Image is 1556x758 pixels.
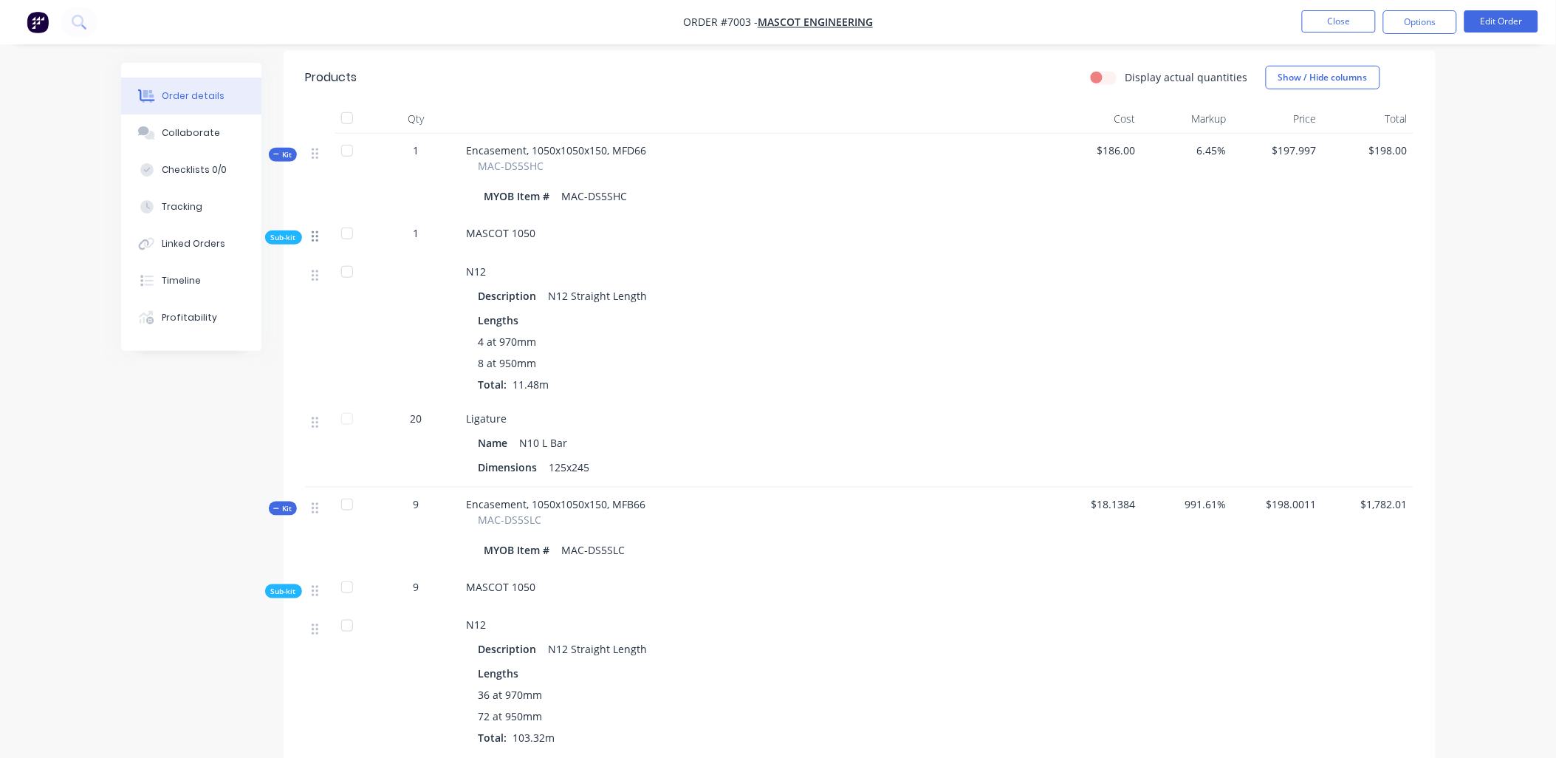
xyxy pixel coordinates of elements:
div: Linked Orders [162,237,225,250]
div: MAC-DS5SLC [556,539,631,561]
span: 4 at 970mm [479,334,537,349]
div: Sub-kit [265,231,302,245]
span: 103.32m [507,731,561,745]
span: 72 at 950mm [479,709,543,725]
span: 991.61% [1148,496,1227,512]
span: MAC-DS5SHC [479,158,544,174]
span: Total: [479,378,507,392]
button: Checklists 0/0 [121,151,261,188]
button: Linked Orders [121,225,261,262]
div: Tracking [162,200,202,214]
span: $186.00 [1058,143,1137,158]
div: N12 Straight Length [543,285,654,307]
div: Name [479,432,514,454]
button: Profitability [121,299,261,336]
span: $198.0011 [1238,496,1317,512]
span: Lengths [479,313,519,328]
button: Edit Order [1464,10,1538,33]
label: Display actual quantities [1125,69,1248,85]
div: Dimensions [479,457,544,478]
span: Ligature [467,412,507,426]
button: Options [1383,10,1457,34]
div: Cost [1052,104,1142,134]
div: MYOB Item # [484,539,556,561]
span: $198.00 [1329,143,1408,158]
div: Products [306,69,357,86]
span: Order #7003 - [683,16,758,30]
span: Sub-kit [271,586,296,597]
div: Checklists 0/0 [162,163,227,177]
div: Markup [1142,104,1233,134]
span: $1,782.01 [1329,496,1408,512]
div: Kit [269,502,297,516]
div: Order details [162,89,225,103]
div: Total [1323,104,1413,134]
div: Description [479,285,543,307]
span: 9 [414,579,419,595]
a: Mascot Engineering [758,16,873,30]
span: Kit [273,149,292,160]
span: MASCOT 1050 [467,226,536,240]
span: N12 [467,264,487,279]
span: Lengths [479,666,519,682]
div: Profitability [162,311,217,324]
div: Description [479,639,543,660]
span: 8 at 950mm [479,355,537,371]
div: MYOB Item # [484,185,556,207]
img: Factory [27,11,49,33]
span: 36 at 970mm [479,688,543,703]
div: 125x245 [544,457,596,478]
span: 20 [411,411,422,426]
span: MAC-DS5SLC [479,512,542,527]
div: Kit [269,148,297,162]
div: Collaborate [162,126,220,140]
button: Show / Hide columns [1266,66,1380,89]
div: N12 Straight Length [543,639,654,660]
span: $18.1384 [1058,496,1137,512]
div: MAC-DS5SHC [556,185,634,207]
span: 11.48m [507,378,555,392]
span: Encasement, 1050x1050x150, MFB66 [467,497,646,511]
div: Price [1233,104,1323,134]
button: Order details [121,78,261,115]
button: Timeline [121,262,261,299]
span: $197.997 [1238,143,1317,158]
span: 1 [414,225,419,241]
button: Tracking [121,188,261,225]
span: MASCOT 1050 [467,580,536,594]
div: Sub-kit [265,584,302,598]
span: 9 [414,496,419,512]
button: Close [1302,10,1376,33]
span: 1 [414,143,419,158]
div: N10 L Bar [514,432,574,454]
button: Collaborate [121,115,261,151]
span: N12 [467,618,487,632]
div: Qty [372,104,461,134]
span: Sub-kit [271,232,296,243]
span: Kit [273,503,292,514]
span: 6.45% [1148,143,1227,158]
span: Encasement, 1050x1050x150, MFD66 [467,143,647,157]
span: Total: [479,731,507,745]
div: Timeline [162,274,201,287]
